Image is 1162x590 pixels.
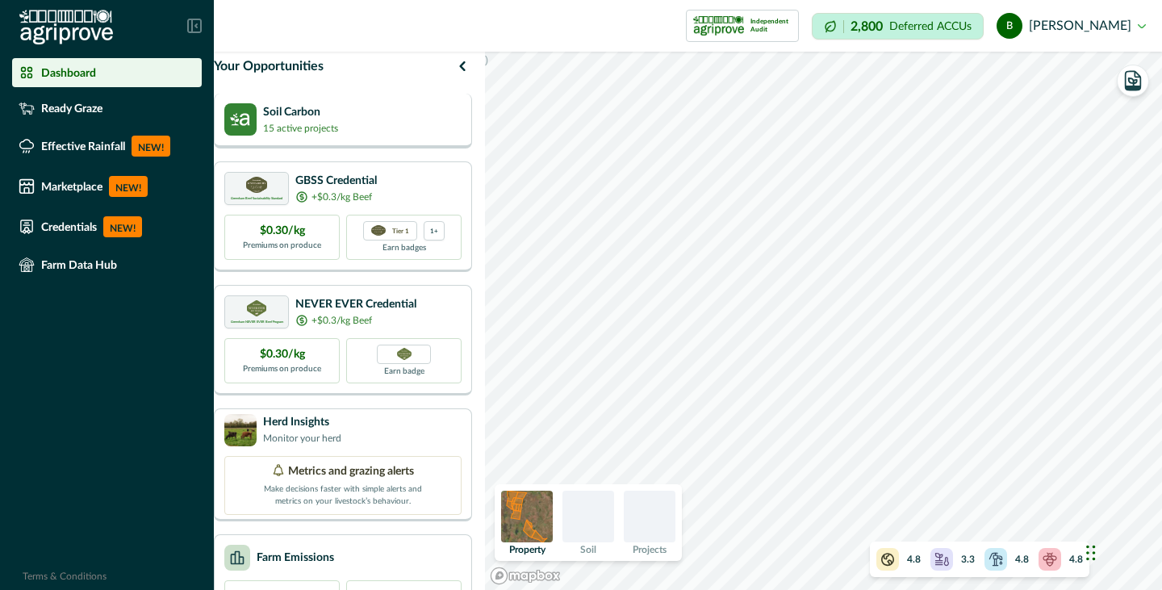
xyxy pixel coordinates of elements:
[397,348,412,360] img: Greenham NEVER EVER certification badge
[243,240,321,252] p: Premiums on produce
[384,364,424,378] p: Earn badge
[41,102,102,115] p: Ready Graze
[311,190,372,204] p: +$0.3/kg Beef
[430,225,438,236] p: 1+
[997,6,1146,45] button: bob marcus [PERSON_NAME]
[23,571,107,581] a: Terms & Conditions
[260,223,305,240] p: $0.30/kg
[889,20,972,32] p: Deferred ACCUs
[12,250,202,279] a: Farm Data Hub
[371,225,386,236] img: certification logo
[693,13,744,39] img: certification logo
[243,363,321,375] p: Premiums on produce
[263,104,338,121] p: Soil Carbon
[295,173,377,190] p: GBSS Credential
[490,567,561,585] a: Mapbox logo
[263,121,338,136] p: 15 active projects
[246,177,267,193] img: certification logo
[1015,552,1029,567] p: 4.8
[262,480,424,508] p: Make decisions faster with simple alerts and metrics on your livestock’s behaviour.
[750,18,792,34] p: Independent Audit
[41,140,125,153] p: Effective Rainfall
[580,545,596,554] p: Soil
[311,313,372,328] p: +$0.3/kg Beef
[686,10,799,42] button: certification logoIndependent Audit
[851,20,883,33] p: 2,800
[231,320,283,324] p: Greenham NEVER EVER Beef Program
[103,216,142,237] p: NEW!
[257,550,334,567] p: Farm Emissions
[214,56,324,76] p: Your Opportunities
[1086,529,1096,577] div: Drag
[12,94,202,123] a: Ready Graze
[1081,513,1162,590] iframe: Chat Widget
[12,58,202,87] a: Dashboard
[295,296,416,313] p: NEVER EVER Credential
[907,552,921,567] p: 4.8
[41,220,97,233] p: Credentials
[12,129,202,163] a: Effective RainfallNEW!
[633,545,667,554] p: Projects
[41,180,102,193] p: Marketplace
[263,414,341,431] p: Herd Insights
[1069,552,1083,567] p: 4.8
[288,463,414,480] p: Metrics and grazing alerts
[263,431,341,446] p: Monitor your herd
[41,66,96,79] p: Dashboard
[260,346,305,363] p: $0.30/kg
[12,169,202,203] a: MarketplaceNEW!
[231,197,282,200] p: Greenham Beef Sustainability Standard
[132,136,170,157] p: NEW!
[424,221,445,241] div: more credentials avaialble
[247,300,267,316] img: certification logo
[509,545,545,554] p: Property
[19,10,113,45] img: Logo
[392,225,409,236] p: Tier 1
[382,241,426,254] p: Earn badges
[109,176,148,197] p: NEW!
[12,210,202,244] a: CredentialsNEW!
[961,552,975,567] p: 3.3
[501,491,553,542] img: property preview
[41,258,117,271] p: Farm Data Hub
